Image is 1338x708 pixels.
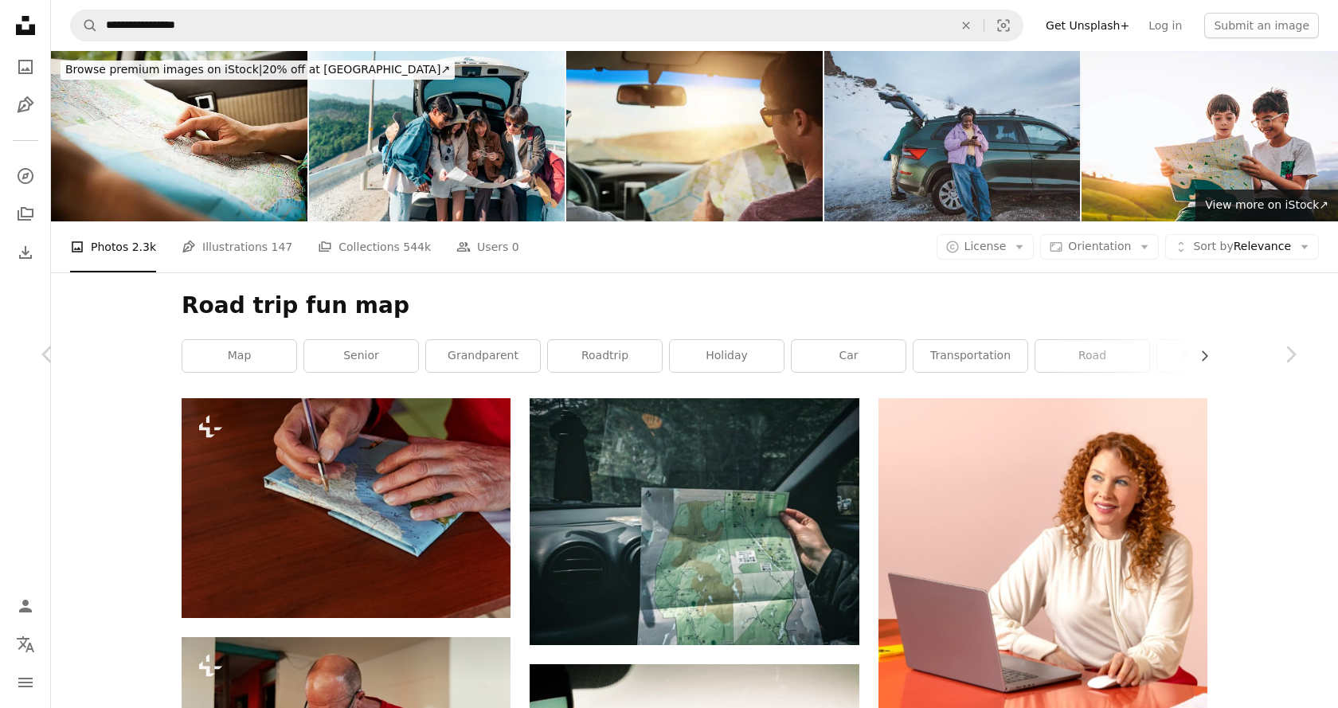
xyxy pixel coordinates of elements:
span: Orientation [1068,240,1131,252]
a: grandparent [426,340,540,372]
span: 147 [272,238,293,256]
button: Orientation [1040,234,1159,260]
span: Browse premium images on iStock | [65,63,262,76]
a: Photos [10,51,41,83]
a: Get Unsplash+ [1036,13,1139,38]
span: 20% off at [GEOGRAPHIC_DATA] ↗ [65,63,450,76]
a: automobile [1157,340,1271,372]
button: scroll list to the right [1190,340,1207,372]
span: Sort by [1193,240,1233,252]
a: Explore [10,160,41,192]
a: Illustrations 147 [182,221,292,272]
a: Log in [1139,13,1191,38]
a: Browse premium images on iStock|20% off at [GEOGRAPHIC_DATA]↗ [51,51,464,89]
button: Menu [10,667,41,698]
span: View more on iStock ↗ [1205,198,1328,211]
img: Car, reading map and travel on road trip, vacation and planning holiday for navigation. Friends, ... [566,51,823,221]
a: holiday [670,340,784,372]
a: senior [304,340,418,372]
img: Young woman using mobile phone while on a road trip [824,51,1081,221]
a: car [792,340,906,372]
button: Language [10,628,41,660]
button: Sort byRelevance [1165,234,1319,260]
img: Person with a map [51,51,307,221]
a: roadtrip [548,340,662,372]
span: 544k [403,238,431,256]
a: Log in / Sign up [10,590,41,622]
a: map [182,340,296,372]
a: View more on iStock↗ [1195,190,1338,221]
a: transportation [914,340,1027,372]
span: License [964,240,1007,252]
a: person holding green and white plastic pack [530,514,859,529]
form: Find visuals sitewide [70,10,1023,41]
span: Relevance [1193,239,1291,255]
button: Clear [949,10,984,41]
button: Submit an image [1204,13,1319,38]
a: Download History [10,237,41,268]
button: Search Unsplash [71,10,98,41]
a: Illustrations [10,89,41,121]
img: Two kids looking at map outdoors [1082,51,1338,221]
span: 0 [512,238,519,256]
button: License [937,234,1035,260]
h1: Road trip fun map [182,291,1207,320]
button: Visual search [984,10,1023,41]
a: road [1035,340,1149,372]
img: a person writing on a map with a pen [182,398,511,617]
a: a person writing on a map with a pen [182,501,511,515]
img: person holding green and white plastic pack [530,398,859,645]
a: Next [1242,278,1338,431]
a: Collections [10,198,41,230]
a: Users 0 [456,221,519,272]
a: Collections 544k [318,221,431,272]
img: Group of Young Asian people road trip travel on summer holiday vacation [309,51,565,221]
